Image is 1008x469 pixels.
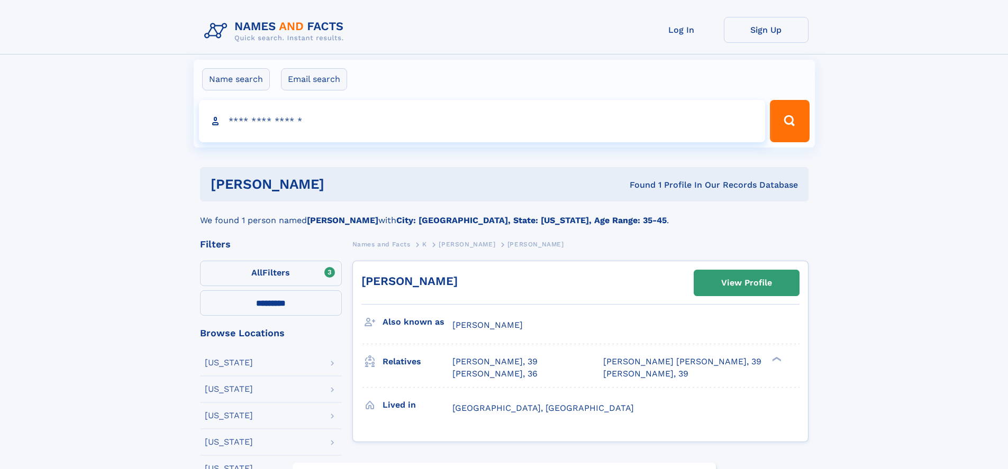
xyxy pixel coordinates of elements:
span: [GEOGRAPHIC_DATA], [GEOGRAPHIC_DATA] [452,403,634,413]
img: Logo Names and Facts [200,17,352,45]
a: [PERSON_NAME], 36 [452,368,538,380]
span: K [422,241,427,248]
span: All [251,268,262,278]
h3: Lived in [383,396,452,414]
a: Names and Facts [352,237,411,251]
div: Browse Locations [200,328,342,338]
span: [PERSON_NAME] [439,241,495,248]
span: [PERSON_NAME] [507,241,564,248]
div: [US_STATE] [205,385,253,393]
a: [PERSON_NAME] [439,237,495,251]
button: Search Button [770,100,809,142]
a: View Profile [694,270,799,296]
label: Filters [200,261,342,286]
div: Found 1 Profile In Our Records Database [477,179,798,191]
div: Filters [200,240,342,249]
a: [PERSON_NAME], 39 [452,356,538,367]
a: Log In [639,17,724,43]
b: City: [GEOGRAPHIC_DATA], State: [US_STATE], Age Range: 35-45 [396,215,667,225]
a: Sign Up [724,17,809,43]
input: search input [199,100,766,142]
h3: Relatives [383,353,452,371]
h3: Also known as [383,313,452,331]
a: [PERSON_NAME] [361,274,458,288]
span: [PERSON_NAME] [452,320,523,330]
label: Name search [202,68,270,90]
div: [US_STATE] [205,438,253,446]
div: View Profile [721,271,772,295]
label: Email search [281,68,347,90]
div: [US_STATE] [205,411,253,420]
a: [PERSON_NAME] [PERSON_NAME], 39 [603,356,761,367]
div: ❯ [769,356,782,363]
div: [US_STATE] [205,358,253,367]
h1: [PERSON_NAME] [211,178,477,191]
a: K [422,237,427,251]
div: We found 1 person named with . [200,201,809,227]
a: [PERSON_NAME], 39 [603,368,688,380]
b: [PERSON_NAME] [307,215,378,225]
